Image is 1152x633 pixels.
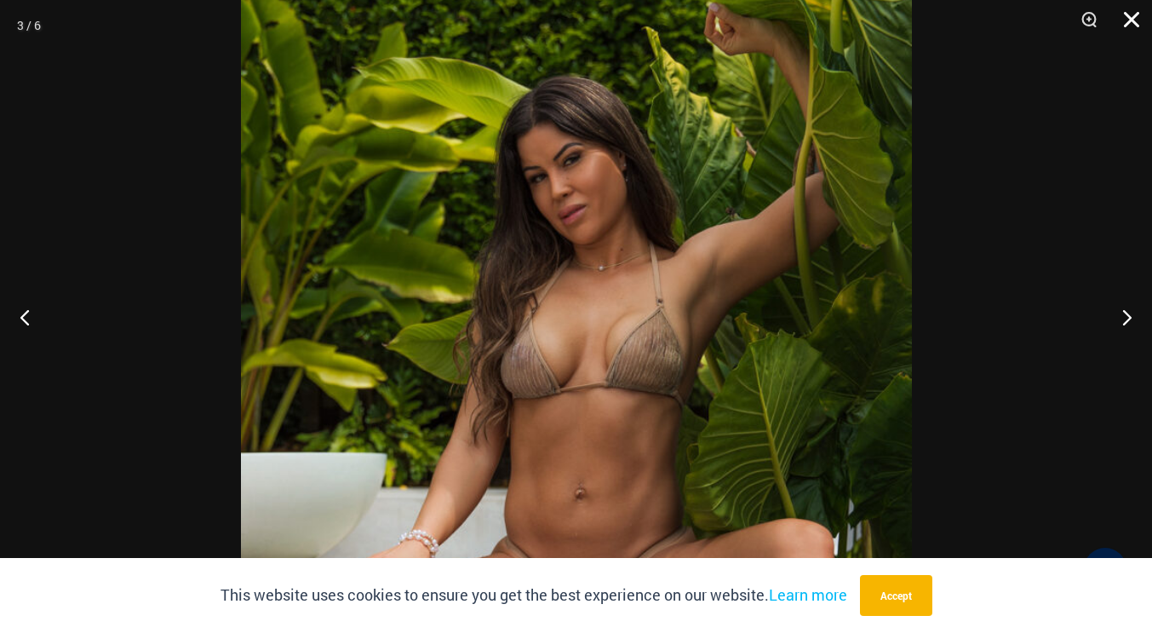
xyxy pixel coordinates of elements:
p: This website uses cookies to ensure you get the best experience on our website. [221,583,847,608]
button: Next [1088,274,1152,360]
a: Learn more [769,584,847,605]
button: Accept [860,575,932,616]
div: 3 / 6 [17,13,41,38]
